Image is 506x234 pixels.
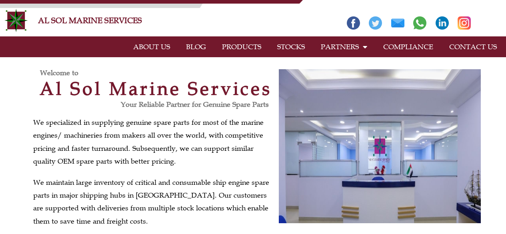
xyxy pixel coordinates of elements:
a: PARTNERS [313,38,375,56]
p: We maintain large inventory of critical and consumable ship engine spare parts in major shipping ... [33,176,275,228]
a: CONTACT US [441,38,505,56]
a: PRODUCTS [214,38,269,56]
a: BLOG [178,38,214,56]
h2: Al Sol Marine Services [33,80,279,98]
h3: Your Reliable Partner for Genuine Spare Parts [33,101,269,108]
a: COMPLIANCE [375,38,441,56]
h3: Welcome to [40,69,279,76]
p: We specialized in supplying genuine spare parts for most of the marine engines/ machineries from ... [33,116,275,168]
img: Alsolmarine-logo [4,8,28,32]
a: STOCKS [269,38,313,56]
a: ABOUT US [125,38,178,56]
a: AL SOL MARINE SERVICES [38,16,142,25]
